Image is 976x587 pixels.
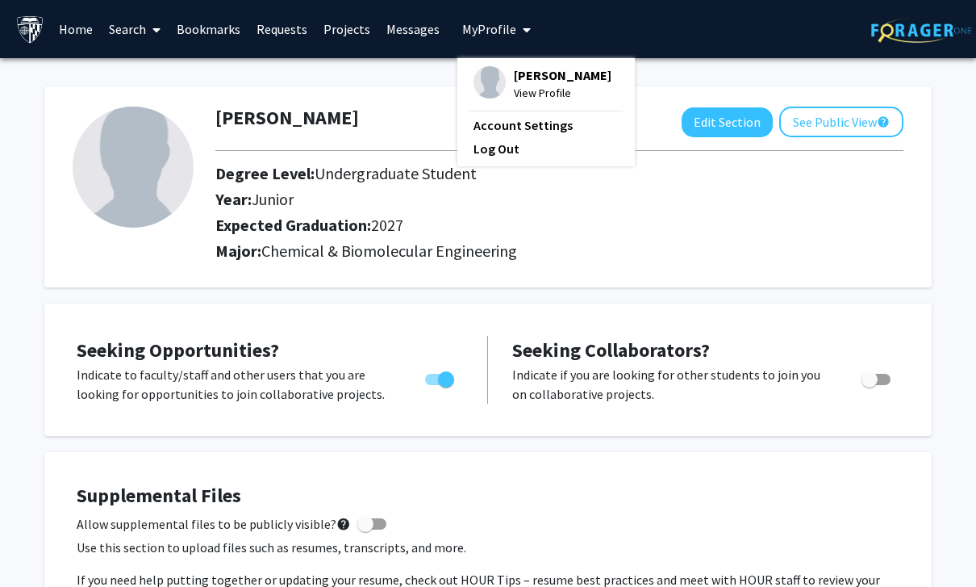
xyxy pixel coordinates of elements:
[77,538,899,557] p: Use this section to upload files such as resumes, transcripts, and more.
[473,115,619,135] a: Account Settings
[248,1,315,57] a: Requests
[682,107,773,137] button: Edit Section
[73,107,194,228] img: Profile Picture
[252,189,294,209] span: Junior
[77,338,279,363] span: Seeking Opportunities?
[871,18,972,43] img: ForagerOne Logo
[16,15,44,44] img: Johns Hopkins University Logo
[419,365,463,389] div: Toggle
[77,365,394,404] p: Indicate to faculty/staff and other users that you are looking for opportunities to join collabor...
[336,514,351,534] mat-icon: help
[77,514,351,534] span: Allow supplemental files to be publicly visible?
[514,66,611,84] span: [PERSON_NAME]
[215,107,359,130] h1: [PERSON_NAME]
[371,215,403,235] span: 2027
[473,66,611,102] div: Profile Picture[PERSON_NAME]View Profile
[77,484,899,508] h4: Supplemental Files
[215,164,791,183] h2: Degree Level:
[512,338,710,363] span: Seeking Collaborators?
[779,107,903,137] button: See Public View
[215,190,791,209] h2: Year:
[462,21,516,37] span: My Profile
[473,139,619,158] a: Log Out
[261,241,517,261] span: Chemical & Biomolecular Engineering
[215,216,791,235] h2: Expected Graduation:
[51,1,101,57] a: Home
[315,1,378,57] a: Projects
[169,1,248,57] a: Bookmarks
[378,1,448,57] a: Messages
[12,514,69,575] iframe: Chat
[855,365,899,389] div: Toggle
[877,112,890,132] mat-icon: help
[514,84,611,102] span: View Profile
[101,1,169,57] a: Search
[473,66,506,99] img: Profile Picture
[315,163,477,183] span: Undergraduate Student
[215,241,903,261] h2: Major:
[512,365,831,404] p: Indicate if you are looking for other students to join you on collaborative projects.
